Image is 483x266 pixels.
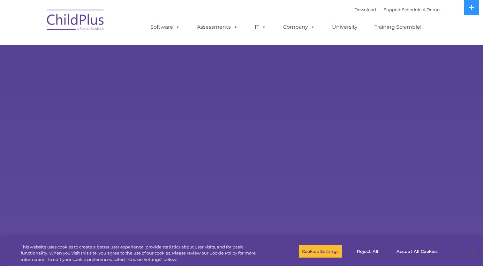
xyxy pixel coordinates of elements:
a: Download [354,7,376,12]
button: Cookies Settings [298,245,342,258]
button: Accept All Cookies [393,245,441,258]
a: Schedule A Demo [402,7,440,12]
a: Software [144,21,186,33]
button: Reject All [348,245,388,258]
a: Company [277,21,321,33]
font: | [354,7,440,12]
a: Training Scramble!! [368,21,429,33]
button: Close [466,244,480,258]
div: This website uses cookies to create a better user experience, provide statistics about user visit... [21,244,266,263]
a: IT [248,21,273,33]
a: Support [384,7,401,12]
img: ChildPlus by Procare Solutions [44,5,108,37]
a: University [326,21,364,33]
a: Assessments [191,21,244,33]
